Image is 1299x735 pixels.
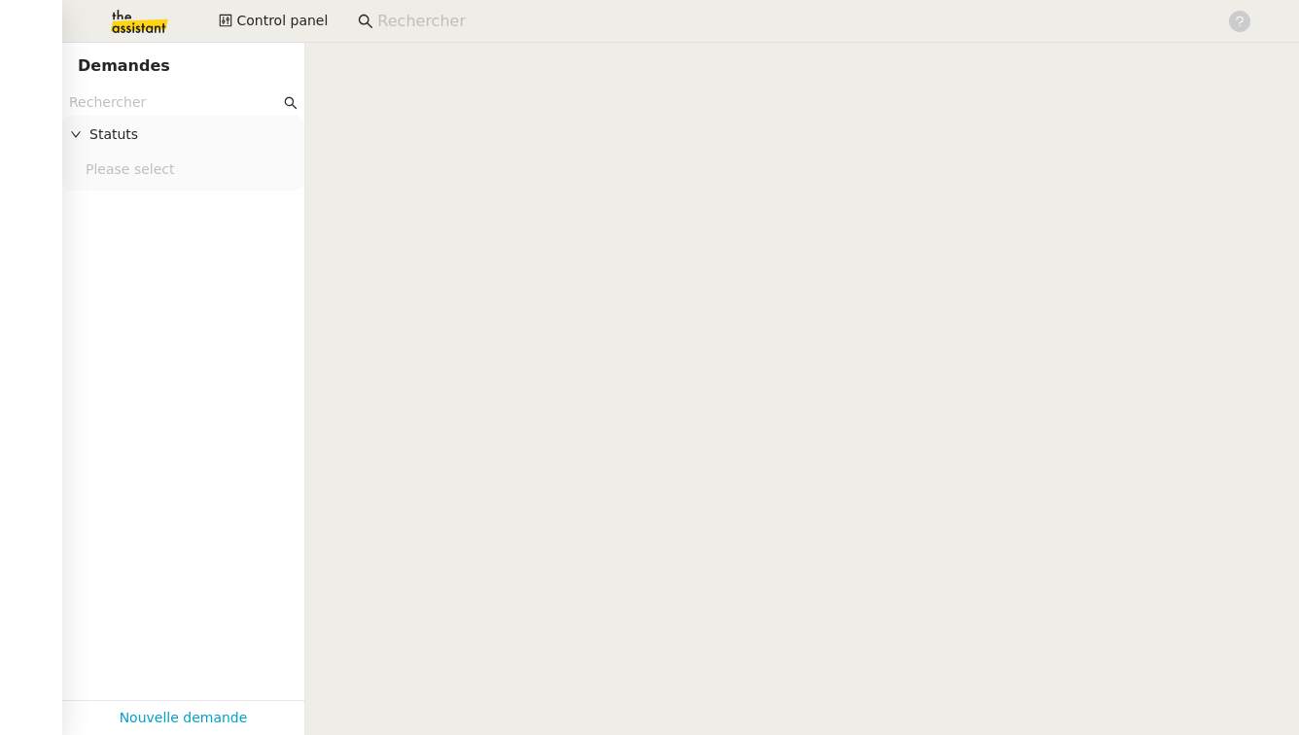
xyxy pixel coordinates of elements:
[78,52,170,80] nz-page-header-title: Demandes
[207,8,339,35] button: Control panel
[62,116,304,154] div: Statuts
[236,10,328,32] span: Control panel
[377,9,1207,35] input: Rechercher
[89,123,297,146] span: Statuts
[69,91,280,114] input: Rechercher
[120,707,248,729] a: Nouvelle demande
